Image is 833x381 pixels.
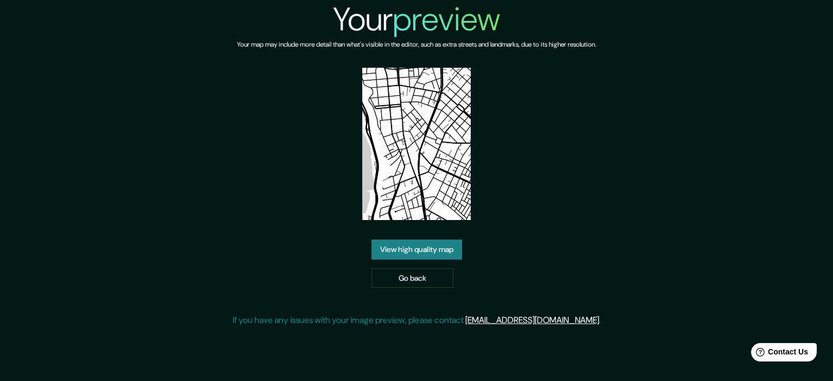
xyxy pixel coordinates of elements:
[362,68,470,220] img: created-map-preview
[237,39,596,50] h6: Your map may include more detail than what's visible in the editor, such as extra streets and lan...
[736,339,821,369] iframe: Help widget launcher
[371,240,462,260] a: View high quality map
[465,314,599,326] a: [EMAIL_ADDRESS][DOMAIN_NAME]
[371,268,453,288] a: Go back
[233,314,601,327] p: If you have any issues with your image preview, please contact .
